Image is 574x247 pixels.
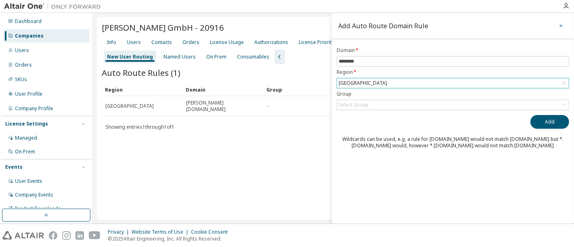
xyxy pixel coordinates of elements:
[337,78,569,88] div: [GEOGRAPHIC_DATA]
[15,47,29,54] div: Users
[108,229,132,235] div: Privacy
[15,178,42,184] div: User Events
[15,149,35,155] div: On Prem
[15,18,42,25] div: Dashboard
[237,54,269,60] div: Consumables
[151,39,172,46] div: Contacts
[299,39,334,46] div: License Priority
[337,100,569,110] div: Select Group
[89,231,101,240] img: youtube.svg
[5,121,48,127] div: License Settings
[163,54,196,60] div: Named Users
[2,231,44,240] img: altair_logo.svg
[191,229,233,235] div: Cookie Consent
[337,69,569,75] label: Region
[15,62,32,68] div: Orders
[186,100,260,113] span: [PERSON_NAME][DOMAIN_NAME]
[105,83,179,96] div: Region
[338,23,428,29] div: Add Auto Route Domain Rule
[15,192,53,198] div: Company Events
[186,83,260,96] div: Domain
[15,105,53,112] div: Company Profile
[4,2,105,10] img: Altair One
[75,231,84,240] img: linkedin.svg
[210,39,244,46] div: License Usage
[15,135,37,141] div: Managed
[15,205,61,212] div: Product Downloads
[337,79,388,88] div: [GEOGRAPHIC_DATA]
[530,115,569,129] button: Add
[267,103,268,109] span: -
[105,123,174,130] span: Showing entries 1 through 1 of 1
[102,22,224,33] span: [PERSON_NAME] GmbH - 20916
[132,229,191,235] div: Website Terms of Use
[62,231,71,240] img: instagram.svg
[49,231,57,240] img: facebook.svg
[337,136,569,149] div: Wildcards can be used, e.g. a rule for [DOMAIN_NAME] would not match [DOMAIN_NAME] but *.[DOMAIN_...
[254,39,288,46] div: Authorizations
[5,164,23,170] div: Events
[107,39,116,46] div: Info
[339,102,369,108] div: Select Group
[337,91,569,97] label: Group
[206,54,226,60] div: On Prem
[15,76,27,83] div: SKUs
[15,33,44,39] div: Companies
[182,39,199,46] div: Orders
[105,103,154,109] span: [GEOGRAPHIC_DATA]
[107,54,153,60] div: New User Routing
[102,67,180,78] span: Auto Route Rules (1)
[266,83,543,96] div: Group
[127,39,141,46] div: Users
[337,47,569,54] label: Domain
[15,91,42,97] div: User Profile
[108,235,233,242] p: © 2025 Altair Engineering, Inc. All Rights Reserved.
